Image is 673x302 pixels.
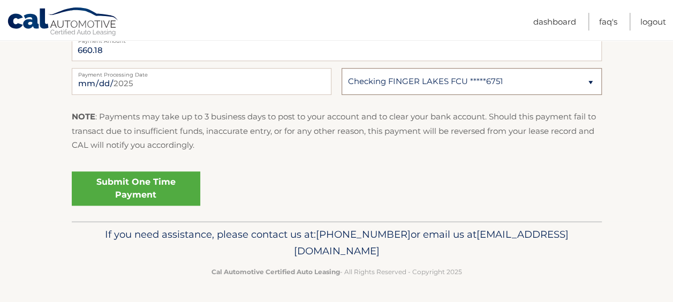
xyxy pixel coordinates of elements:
p: : Payments may take up to 3 business days to post to your account and to clear your bank account.... [72,110,602,152]
input: Payment Date [72,68,331,95]
a: Logout [640,13,666,31]
a: Dashboard [533,13,576,31]
strong: NOTE [72,111,95,122]
strong: Cal Automotive Certified Auto Leasing [211,268,340,276]
a: Submit One Time Payment [72,171,200,206]
label: Payment Processing Date [72,68,331,77]
input: Payment Amount [72,34,602,61]
p: - All Rights Reserved - Copyright 2025 [79,266,595,277]
p: If you need assistance, please contact us at: or email us at [79,226,595,260]
span: [PHONE_NUMBER] [316,228,411,240]
a: FAQ's [599,13,617,31]
a: Cal Automotive [7,7,119,38]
